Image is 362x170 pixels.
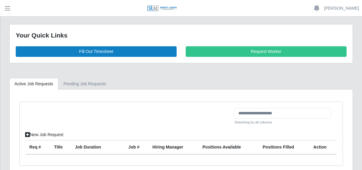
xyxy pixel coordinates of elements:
a: New Job Request [21,129,67,140]
th: Action [310,140,337,155]
th: Hiring Manager [149,140,199,155]
th: Positions Filled [259,140,310,155]
th: Req # [26,140,51,155]
th: Job # [125,140,149,155]
img: SLM Logo [147,5,177,12]
a: Fill Out Timesheet [16,46,177,57]
small: Searching by all columns [234,120,331,125]
a: Request Worker [186,46,347,57]
a: Pending Job Requests [58,78,111,90]
th: Positions Available [199,140,259,155]
a: [PERSON_NAME] [324,5,359,11]
div: Your Quick Links [16,31,347,40]
th: Job Duration [71,140,115,155]
th: Title [51,140,71,155]
a: Active Job Requests [9,78,58,90]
